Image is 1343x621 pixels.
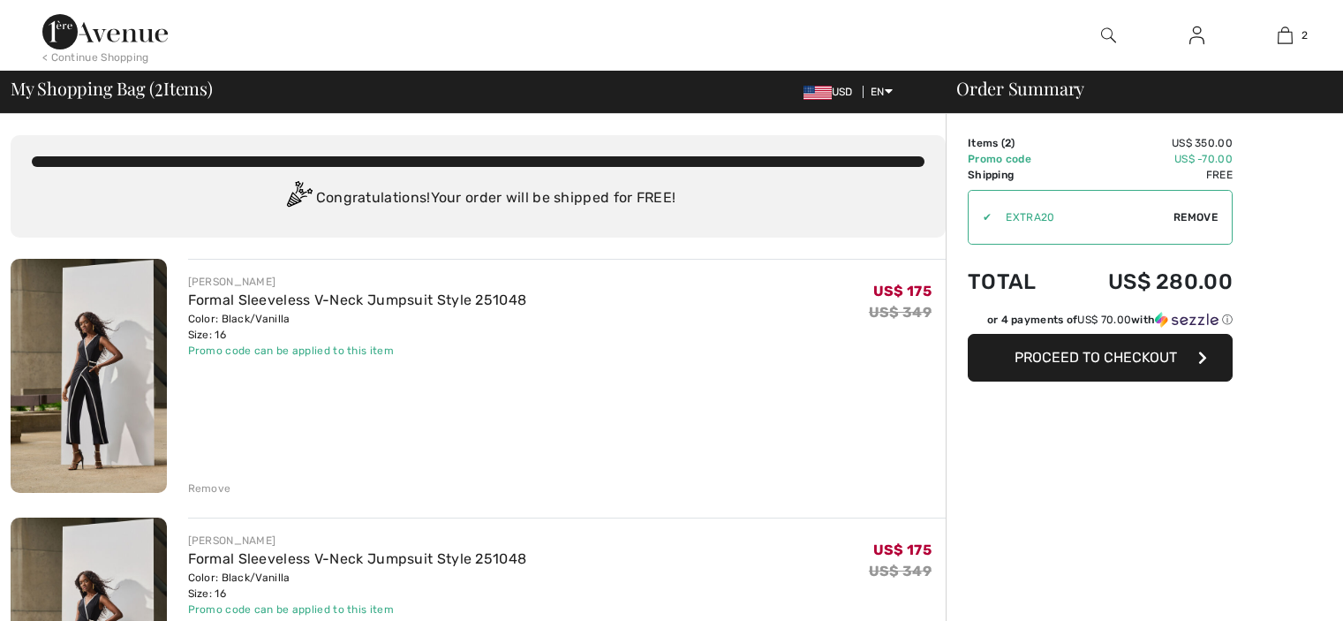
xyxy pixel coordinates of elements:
span: 2 [155,75,163,98]
img: My Bag [1278,25,1293,46]
img: Sezzle [1155,312,1219,328]
div: [PERSON_NAME] [188,533,527,549]
img: 1ère Avenue [42,14,168,49]
a: Sign In [1175,25,1219,47]
div: Promo code can be applied to this item [188,602,527,617]
s: US$ 349 [869,304,932,321]
span: 2 [1005,137,1011,149]
td: US$ -70.00 [1061,151,1233,167]
td: Items ( ) [968,135,1061,151]
div: Remove [188,481,231,496]
button: Proceed to Checkout [968,334,1233,382]
s: US$ 349 [869,563,932,579]
div: Order Summary [935,80,1332,97]
div: Congratulations! Your order will be shipped for FREE! [32,181,924,216]
div: Promo code can be applied to this item [188,343,527,359]
span: Proceed to Checkout [1015,349,1177,366]
span: My Shopping Bag ( Items) [11,80,213,97]
div: < Continue Shopping [42,49,149,65]
span: 2 [1302,27,1308,43]
div: or 4 payments ofUS$ 70.00withSezzle Click to learn more about Sezzle [968,312,1233,334]
span: US$ 175 [873,541,932,558]
div: Color: Black/Vanilla Size: 16 [188,570,527,602]
img: Congratulation2.svg [281,181,316,216]
input: Promo code [992,191,1173,244]
a: Formal Sleeveless V-Neck Jumpsuit Style 251048 [188,550,527,567]
span: US$ 70.00 [1077,314,1131,326]
span: EN [871,86,893,98]
span: USD [804,86,860,98]
div: [PERSON_NAME] [188,274,527,290]
div: or 4 payments of with [987,312,1233,328]
img: search the website [1101,25,1116,46]
a: 2 [1241,25,1328,46]
td: US$ 280.00 [1061,252,1233,312]
div: ✔ [969,209,992,225]
td: Total [968,252,1061,312]
td: Free [1061,167,1233,183]
td: Shipping [968,167,1061,183]
td: Promo code [968,151,1061,167]
span: US$ 175 [873,283,932,299]
a: Formal Sleeveless V-Neck Jumpsuit Style 251048 [188,292,527,308]
img: My Info [1189,25,1204,46]
img: Formal Sleeveless V-Neck Jumpsuit Style 251048 [11,259,167,493]
td: US$ 350.00 [1061,135,1233,151]
span: Remove [1173,209,1218,225]
img: US Dollar [804,86,832,100]
div: Color: Black/Vanilla Size: 16 [188,311,527,343]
